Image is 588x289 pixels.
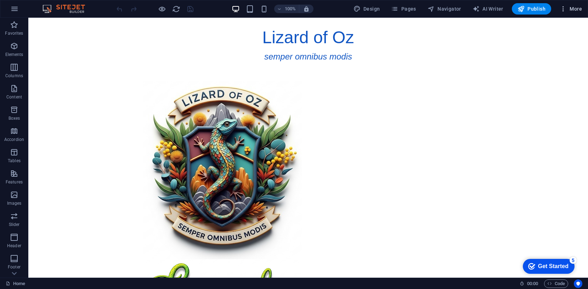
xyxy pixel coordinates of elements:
[520,279,538,288] h6: Session time
[285,5,296,13] h6: 100%
[9,222,20,227] p: Slider
[560,5,582,12] span: More
[5,73,23,79] p: Columns
[6,4,57,18] div: Get Started 5 items remaining, 0% complete
[7,243,21,249] p: Header
[351,3,383,15] button: Design
[41,5,94,13] img: Editor Logo
[547,279,565,288] span: Code
[172,5,180,13] i: Reload page
[518,5,545,12] span: Publish
[6,94,22,100] p: Content
[351,3,383,15] div: Design (Ctrl+Alt+Y)
[425,3,464,15] button: Navigator
[8,264,21,270] p: Footer
[7,200,22,206] p: Images
[428,5,461,12] span: Navigator
[473,5,503,12] span: AI Writer
[544,279,568,288] button: Code
[527,279,538,288] span: 00 00
[21,8,51,14] div: Get Started
[9,115,20,121] p: Boxes
[557,3,585,15] button: More
[574,279,582,288] button: Usercentrics
[354,5,380,12] span: Design
[6,279,25,288] a: Click to cancel selection. Double-click to open Pages
[4,137,24,142] p: Accordion
[470,3,506,15] button: AI Writer
[158,5,166,13] button: Click here to leave preview mode and continue editing
[388,3,419,15] button: Pages
[6,179,23,185] p: Features
[532,281,533,286] span: :
[8,158,21,164] p: Tables
[5,52,23,57] p: Elements
[52,1,60,8] div: 5
[303,6,310,12] i: On resize automatically adjust zoom level to fit chosen device.
[172,5,180,13] button: reload
[274,5,299,13] button: 100%
[512,3,551,15] button: Publish
[5,30,23,36] p: Favorites
[391,5,416,12] span: Pages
